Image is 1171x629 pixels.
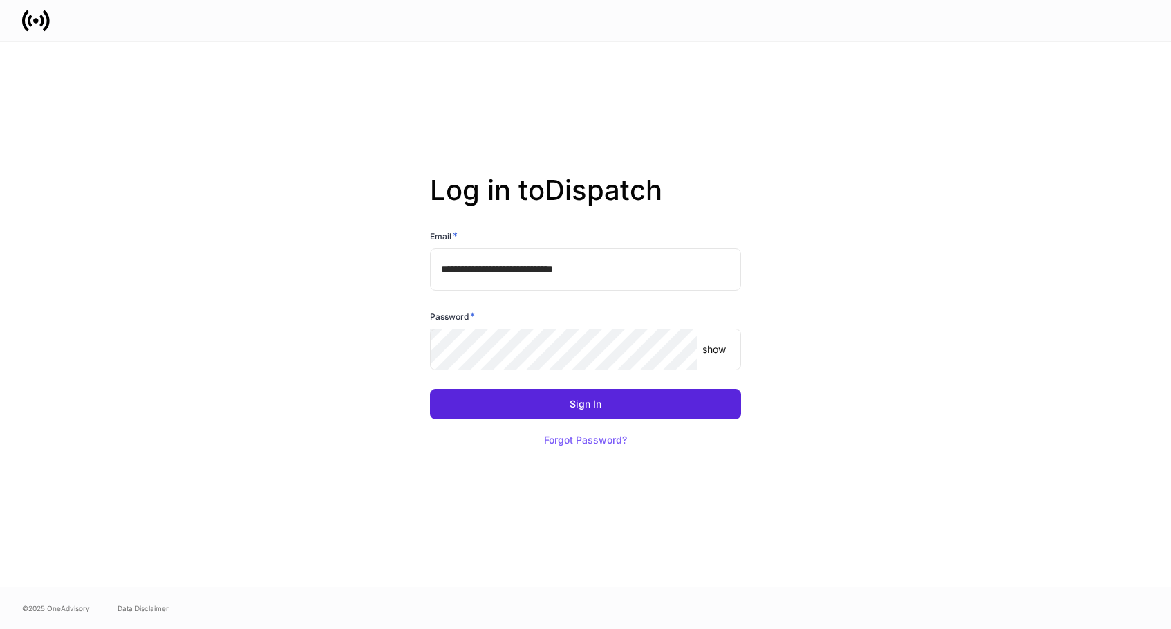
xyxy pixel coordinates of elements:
span: © 2025 OneAdvisory [22,603,90,614]
button: Forgot Password? [527,425,644,455]
h2: Log in to Dispatch [430,174,741,229]
h6: Password [430,309,475,323]
a: Data Disclaimer [118,603,169,614]
button: Sign In [430,389,741,419]
h6: Email [430,229,458,243]
div: Sign In [570,399,601,409]
p: show [702,343,726,356]
div: Forgot Password? [544,435,627,445]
